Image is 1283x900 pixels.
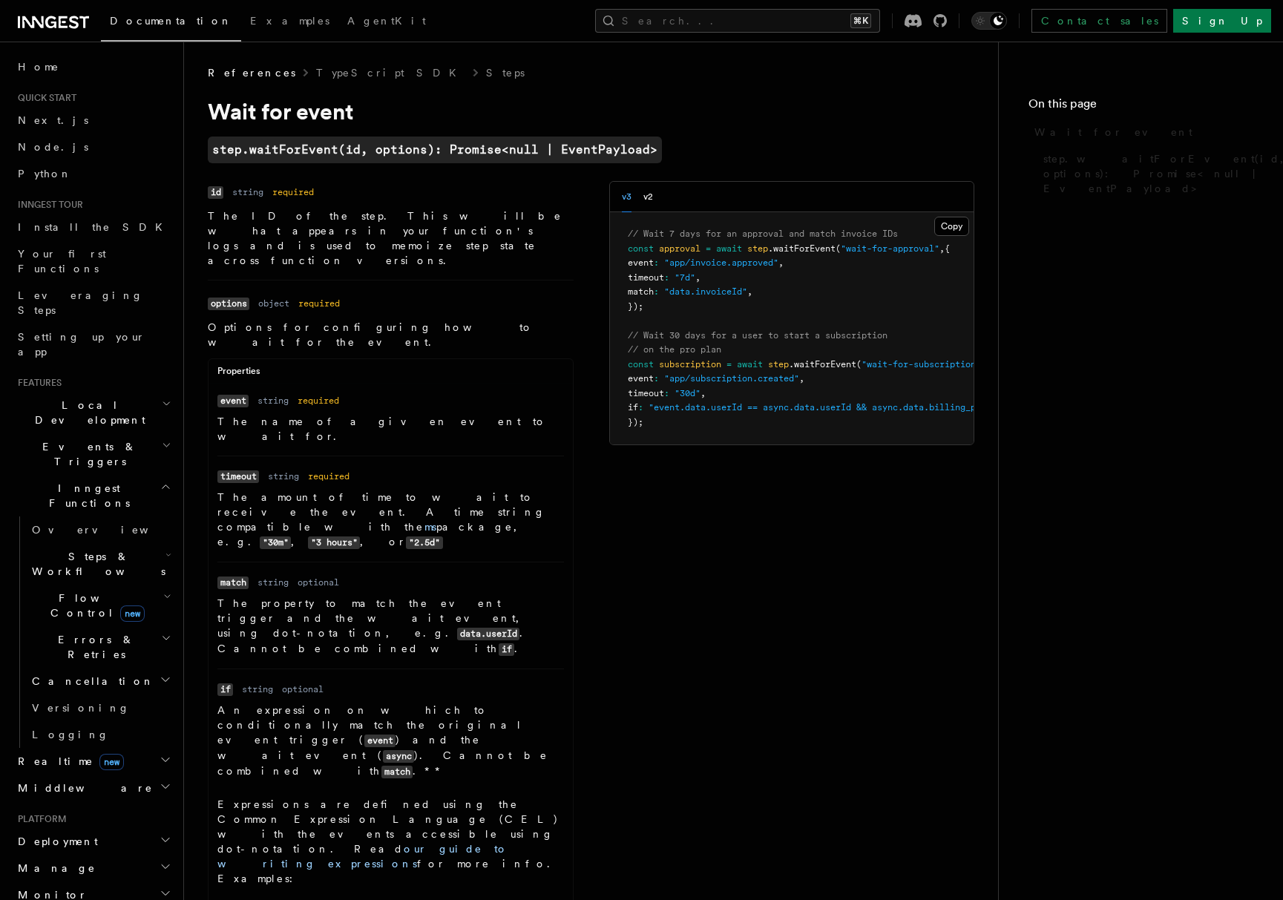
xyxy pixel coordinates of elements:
[12,107,174,134] a: Next.js
[850,13,871,28] kbd: ⌘K
[659,243,700,254] span: approval
[1037,145,1253,202] a: step.waitForEvent(id, options): Promise<null | EventPayload>
[308,470,350,482] dd: required
[1031,9,1167,33] a: Contact sales
[12,828,174,855] button: Deployment
[12,855,174,881] button: Manage
[737,359,763,369] span: await
[778,257,784,268] span: ,
[628,330,887,341] span: // Wait 30 days for a user to start a subscription
[649,402,1043,413] span: "event.data.userId == async.data.userId && async.data.billing_plan == 'pro'"
[12,516,174,748] div: Inngest Functions
[381,766,413,778] code: match
[12,748,174,775] button: Realtimenew
[208,137,662,163] a: step.waitForEvent(id, options): Promise<null | EventPayload>
[747,286,752,297] span: ,
[628,388,664,398] span: timeout
[110,15,232,27] span: Documentation
[628,402,638,413] span: if
[836,243,841,254] span: (
[675,272,695,283] span: "7d"
[298,577,339,588] dd: optional
[747,243,768,254] span: step
[628,286,654,297] span: match
[664,286,747,297] span: "data.invoiceId"
[232,186,263,198] dd: string
[99,754,124,770] span: new
[695,272,700,283] span: ,
[499,643,514,656] code: if
[12,834,98,849] span: Deployment
[945,243,950,254] span: {
[217,395,249,407] code: event
[26,585,174,626] button: Flow Controlnew
[12,754,124,769] span: Realtime
[208,65,295,80] span: References
[257,577,289,588] dd: string
[250,15,329,27] span: Examples
[628,344,721,355] span: // on the pro plan
[768,359,789,369] span: step
[12,199,83,211] span: Inngest tour
[282,683,324,695] dd: optional
[654,373,659,384] span: :
[789,359,856,369] span: .waitForEvent
[726,359,732,369] span: =
[12,134,174,160] a: Node.js
[856,359,862,369] span: (
[18,141,88,153] span: Node.js
[208,98,801,125] h1: Wait for event
[18,114,88,126] span: Next.js
[643,182,653,212] button: v2
[12,781,153,795] span: Middleware
[1034,125,1192,139] span: Wait for event
[217,470,259,483] code: timeout
[12,53,174,80] a: Home
[217,683,233,696] code: if
[768,243,836,254] span: .waitForEvent
[457,628,519,640] code: data.userId
[1028,119,1253,145] a: Wait for event
[298,395,339,407] dd: required
[26,632,161,662] span: Errors & Retries
[217,703,564,779] p: An expression on which to conditionally match the original event trigger ( ) and the wait event (...
[18,248,106,275] span: Your first Functions
[26,721,174,748] a: Logging
[12,775,174,801] button: Middleware
[260,536,291,549] code: "30m"
[208,186,223,199] code: id
[217,577,249,589] code: match
[706,243,711,254] span: =
[12,481,160,510] span: Inngest Functions
[18,59,59,74] span: Home
[32,702,130,714] span: Versioning
[424,521,436,533] a: ms
[272,186,314,198] dd: required
[628,257,654,268] span: event
[12,392,174,433] button: Local Development
[12,92,76,104] span: Quick start
[383,750,414,763] code: async
[628,417,643,427] span: });
[217,490,564,550] p: The amount of time to wait to receive the event. A time string compatible with the package, e.g. ...
[101,4,241,42] a: Documentation
[18,289,143,316] span: Leveraging Steps
[298,298,340,309] dd: required
[18,221,171,233] span: Install the SDK
[628,243,654,254] span: const
[659,359,721,369] span: subscription
[26,626,174,668] button: Errors & Retries
[12,861,96,876] span: Manage
[12,813,67,825] span: Platform
[700,388,706,398] span: ,
[862,359,981,369] span: "wait-for-subscription"
[664,272,669,283] span: :
[217,414,564,444] p: The name of a given event to wait for.
[971,12,1007,30] button: Toggle dark mode
[26,591,163,620] span: Flow Control
[26,549,165,579] span: Steps & Workflows
[217,596,564,657] p: The property to match the event trigger and the wait event, using dot-notation, e.g. . Cannot be ...
[486,65,525,80] a: Steps
[208,298,249,310] code: options
[26,543,174,585] button: Steps & Workflows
